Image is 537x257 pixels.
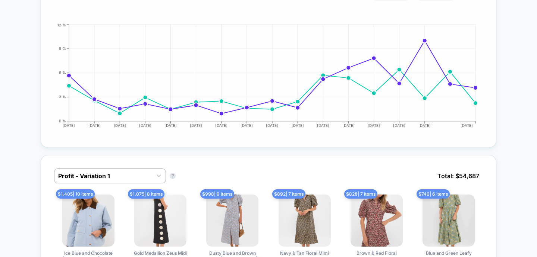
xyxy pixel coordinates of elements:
span: Total: $ 54,687 [434,168,483,183]
tspan: [DATE] [266,123,279,128]
span: $ 892 | 7 items [272,189,305,199]
button: ? [170,173,176,179]
tspan: 9 % [59,46,66,51]
tspan: [DATE] [393,123,405,128]
tspan: [DATE] [88,123,100,128]
tspan: [DATE] [419,123,431,128]
span: $ 828 | 7 items [344,189,377,199]
span: $ 1,405 | 10 items [56,189,95,199]
img: Brown & Red Floral Corduroy Front Zip Mini Dress [351,195,403,247]
tspan: 6 % [59,70,66,75]
img: Gold Medallion Zeus Midi Dress [134,195,186,247]
tspan: [DATE] [461,123,473,128]
tspan: [DATE] [368,123,380,128]
img: Navy & Tan Floral Mimi Midi Dress [279,195,331,247]
tspan: [DATE] [317,123,329,128]
tspan: 12 % [57,22,66,27]
tspan: [DATE] [190,123,202,128]
img: Ice Blue and Chocolate Liam Chore Jacket [62,195,114,247]
span: $ 1,075 | 8 items [128,189,164,199]
tspan: [DATE] [292,123,304,128]
tspan: 0 % [59,119,66,123]
span: $ 746 | 6 items [417,189,450,199]
span: $ 998 | 9 items [200,189,234,199]
tspan: [DATE] [139,123,151,128]
div: CONVERSION_RATE [47,23,475,134]
img: Blue and Green Leafy Floral Cisco Maxi Dress [423,195,475,247]
img: Dusty Blue and Brown Floral Louisa Maxi Dress [206,195,258,247]
tspan: [DATE] [215,123,227,128]
tspan: 3 % [59,94,66,99]
tspan: [DATE] [63,123,75,128]
tspan: [DATE] [342,123,355,128]
tspan: [DATE] [241,123,253,128]
tspan: [DATE] [164,123,177,128]
tspan: [DATE] [113,123,126,128]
